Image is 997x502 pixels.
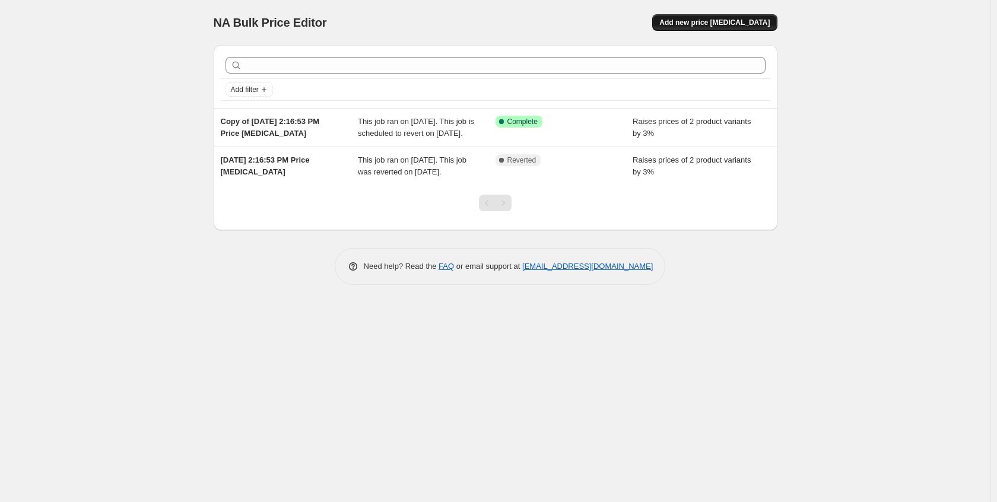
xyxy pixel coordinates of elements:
[659,18,770,27] span: Add new price [MEDICAL_DATA]
[364,262,439,271] span: Need help? Read the
[358,117,474,138] span: This job ran on [DATE]. This job is scheduled to revert on [DATE].
[479,195,512,211] nav: Pagination
[358,155,466,176] span: This job ran on [DATE]. This job was reverted on [DATE].
[226,82,273,97] button: Add filter
[507,155,536,165] span: Reverted
[221,155,310,176] span: [DATE] 2:16:53 PM Price [MEDICAL_DATA]
[633,155,751,176] span: Raises prices of 2 product variants by 3%
[633,117,751,138] span: Raises prices of 2 product variants by 3%
[221,117,320,138] span: Copy of [DATE] 2:16:53 PM Price [MEDICAL_DATA]
[439,262,454,271] a: FAQ
[507,117,538,126] span: Complete
[214,16,327,29] span: NA Bulk Price Editor
[652,14,777,31] button: Add new price [MEDICAL_DATA]
[454,262,522,271] span: or email support at
[231,85,259,94] span: Add filter
[522,262,653,271] a: [EMAIL_ADDRESS][DOMAIN_NAME]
